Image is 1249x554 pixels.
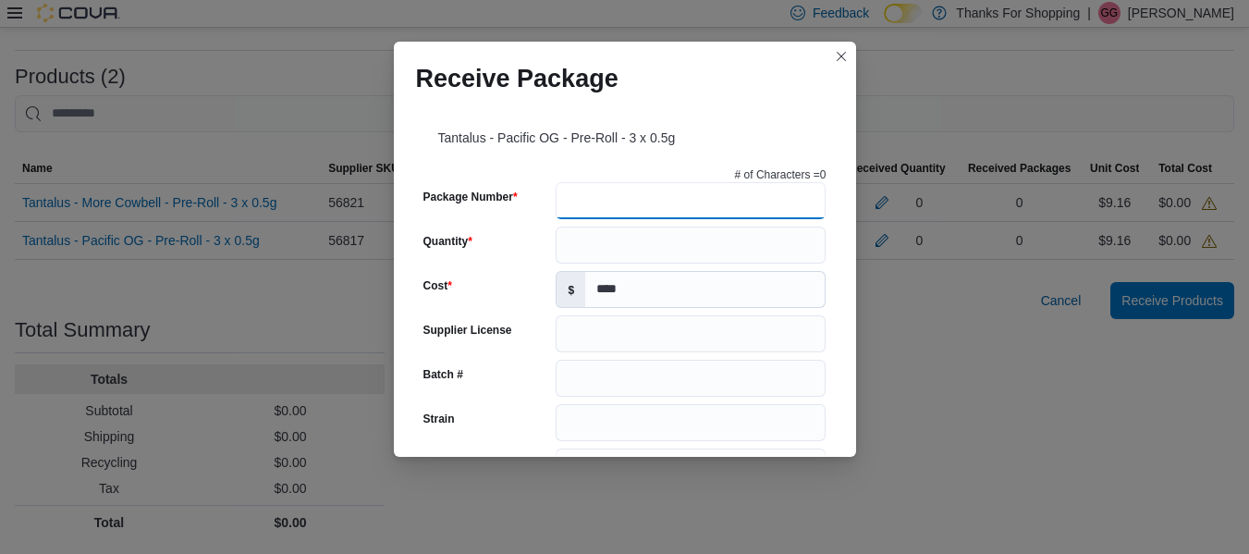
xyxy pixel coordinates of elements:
[423,278,452,293] label: Cost
[423,323,512,338] label: Supplier License
[416,108,834,160] div: Tantalus - Pacific OG - Pre-Roll - 3 x 0.5g
[423,234,472,249] label: Quantity
[557,272,585,307] label: $
[423,367,463,382] label: Batch #
[735,167,827,182] p: # of Characters = 0
[830,45,852,68] button: Closes this modal window
[416,64,618,93] h1: Receive Package
[423,190,518,204] label: Package Number
[423,412,455,426] label: Strain
[423,456,439,471] label: Url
